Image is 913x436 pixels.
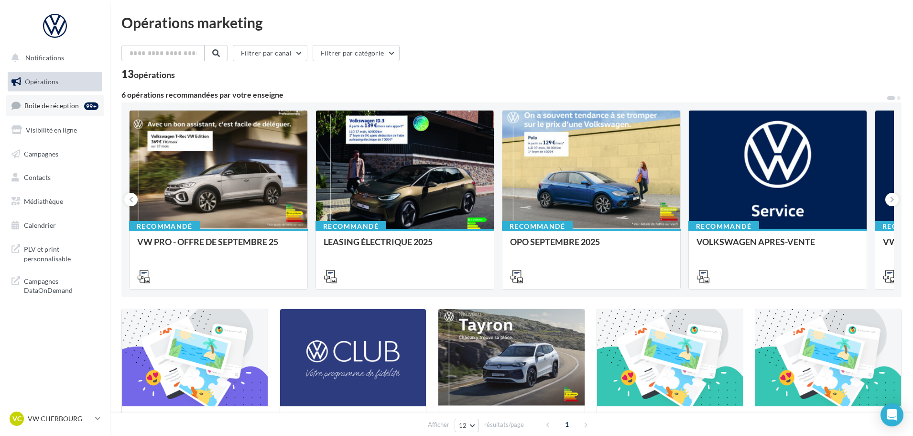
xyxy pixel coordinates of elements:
div: Open Intercom Messenger [880,403,903,426]
div: Recommandé [129,221,200,232]
span: Campagnes [24,149,58,157]
div: OPO SEPTEMBRE 2025 [510,237,673,256]
span: Médiathèque [24,197,63,205]
span: Campagnes DataOnDemand [24,275,98,295]
a: PLV et print personnalisable [6,239,104,267]
span: 12 [459,422,467,429]
a: Médiathèque [6,191,104,212]
span: 1 [559,417,575,432]
span: Opérations [25,78,58,86]
a: Campagnes [6,144,104,164]
span: résultats/page [484,420,524,429]
div: 99+ [84,102,98,110]
a: Calendrier [6,215,104,235]
div: Recommandé [688,221,759,232]
div: VW PRO - OFFRE DE SEPTEMBRE 25 [137,237,300,256]
div: 13 [121,69,175,79]
span: Afficher [428,420,449,429]
div: Opérations marketing [121,15,902,30]
div: VOLKSWAGEN APRES-VENTE [696,237,859,256]
span: Contacts [24,173,51,181]
span: Calendrier [24,221,56,229]
a: Opérations [6,72,104,92]
div: LEASING ÉLECTRIQUE 2025 [324,237,486,256]
div: 6 opérations recommandées par votre enseigne [121,91,886,99]
button: Filtrer par catégorie [313,45,400,61]
div: Recommandé [502,221,573,232]
span: PLV et print personnalisable [24,243,98,263]
a: Campagnes DataOnDemand [6,271,104,299]
a: VC VW CHERBOURG [8,410,102,428]
span: VC [12,414,22,424]
span: Visibilité en ligne [26,126,77,134]
button: Notifications [6,48,100,68]
button: 12 [455,419,479,432]
div: opérations [134,70,175,79]
a: Visibilité en ligne [6,120,104,140]
a: Contacts [6,168,104,188]
span: Notifications [25,54,64,62]
span: Boîte de réception [24,101,79,110]
p: VW CHERBOURG [28,414,91,424]
div: Recommandé [315,221,386,232]
button: Filtrer par canal [233,45,307,61]
a: Boîte de réception99+ [6,95,104,116]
